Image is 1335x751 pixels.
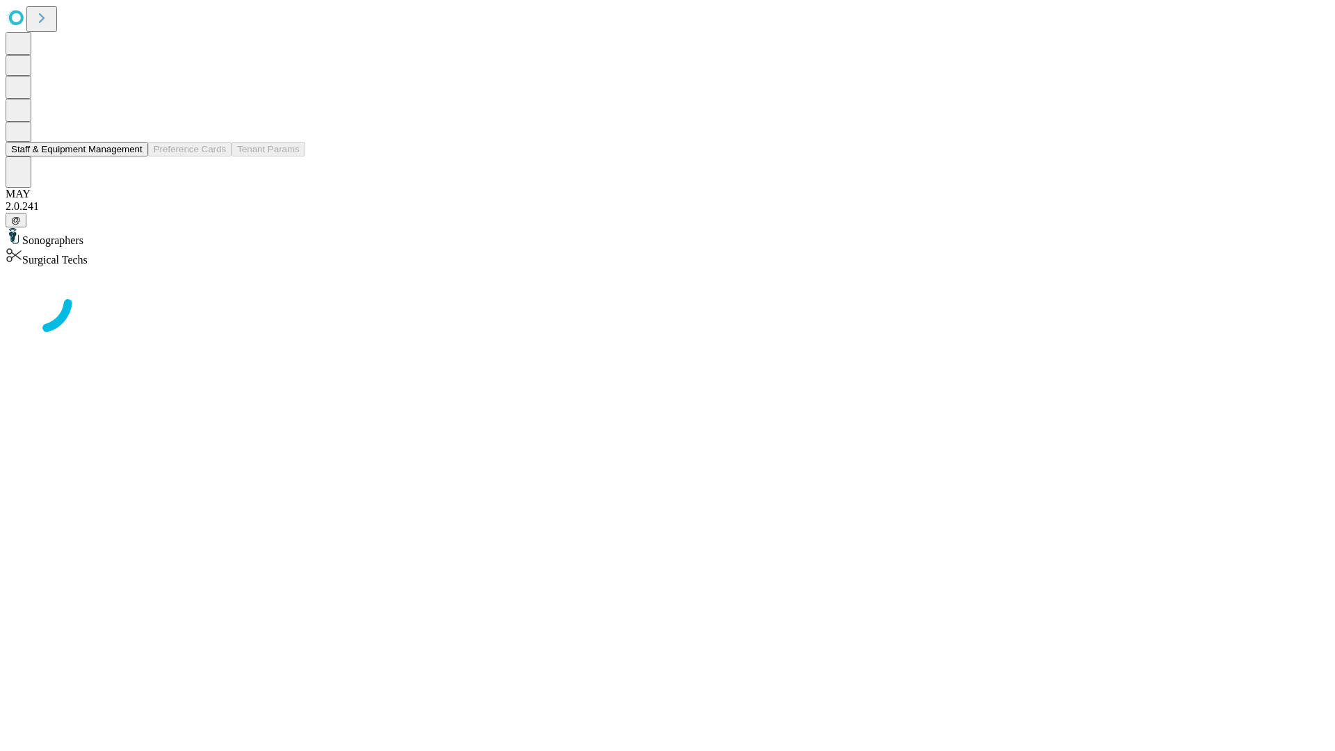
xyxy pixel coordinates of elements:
[6,200,1329,213] div: 2.0.241
[6,142,148,156] button: Staff & Equipment Management
[148,142,232,156] button: Preference Cards
[6,247,1329,266] div: Surgical Techs
[6,188,1329,200] div: MAY
[232,142,305,156] button: Tenant Params
[6,213,26,227] button: @
[6,227,1329,247] div: Sonographers
[11,215,21,225] span: @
